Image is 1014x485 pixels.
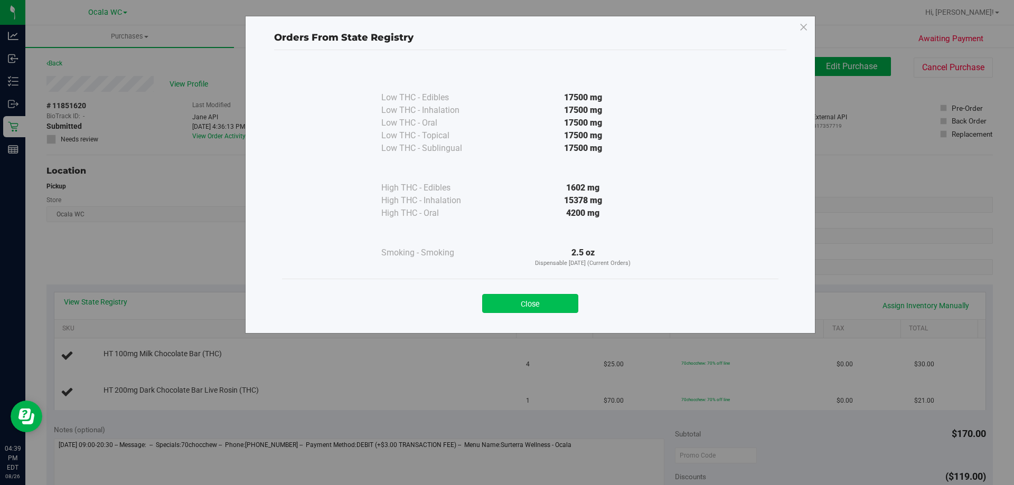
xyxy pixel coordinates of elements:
[381,91,487,104] div: Low THC - Edibles
[11,401,42,432] iframe: Resource center
[482,294,578,313] button: Close
[487,182,679,194] div: 1602 mg
[274,32,414,43] span: Orders From State Registry
[381,207,487,220] div: High THC - Oral
[487,117,679,129] div: 17500 mg
[487,207,679,220] div: 4200 mg
[487,142,679,155] div: 17500 mg
[381,194,487,207] div: High THC - Inhalation
[487,246,679,268] div: 2.5 oz
[381,129,487,142] div: Low THC - Topical
[487,104,679,117] div: 17500 mg
[381,117,487,129] div: Low THC - Oral
[487,194,679,207] div: 15378 mg
[487,129,679,142] div: 17500 mg
[487,259,679,268] p: Dispensable [DATE] (Current Orders)
[487,91,679,104] div: 17500 mg
[381,246,487,259] div: Smoking - Smoking
[381,104,487,117] div: Low THC - Inhalation
[381,182,487,194] div: High THC - Edibles
[381,142,487,155] div: Low THC - Sublingual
